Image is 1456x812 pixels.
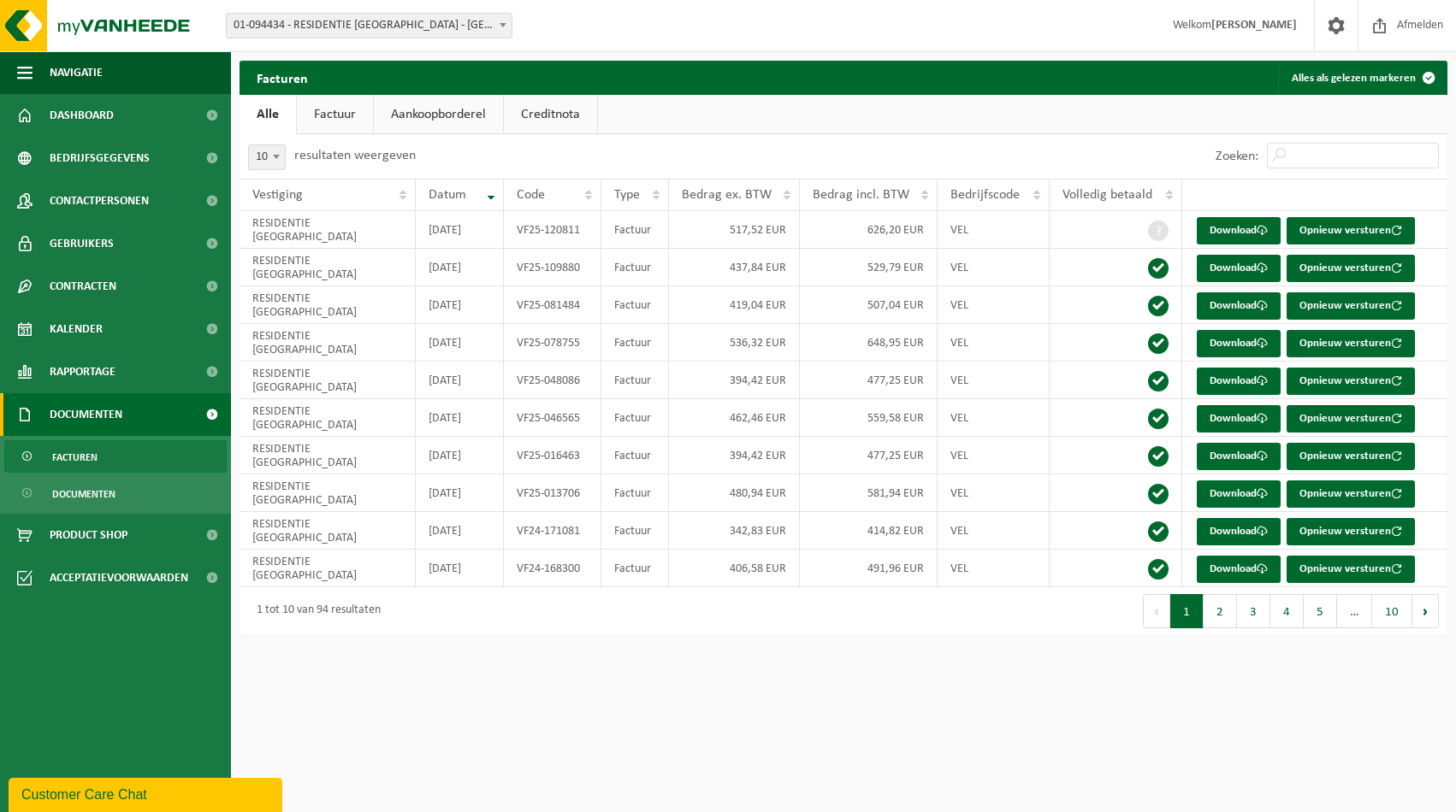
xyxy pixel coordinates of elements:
[800,399,938,437] td: 559,58 EUR
[240,512,416,550] td: RESIDENTIE [GEOGRAPHIC_DATA]
[601,437,669,474] td: Factuur
[1287,518,1415,545] button: Opnieuw versturen
[938,512,1049,550] td: VEL
[1197,518,1281,545] a: Download
[800,437,938,474] td: 477,25 EUR
[240,399,416,437] td: RESIDENTIE [GEOGRAPHIC_DATA]
[249,145,285,169] span: 10
[504,362,601,399] td: VF25-048086
[504,211,601,249] td: VF25-120811
[416,324,504,362] td: [DATE]
[669,437,800,474] td: 394,42 EUR
[938,211,1049,249] td: VEL
[1278,61,1446,95] button: Alles als gelezen markeren
[1287,255,1415,282] button: Opnieuw versturen
[1412,594,1439,628] button: Next
[800,286,938,324] td: 507,04 EUR
[416,211,504,249] td: [DATE]
[1287,292,1415,320] button: Opnieuw versturen
[601,249,669,286] td: Factuur
[374,95,503,134] a: Aankoopborderel
[416,550,504,587] td: [DATE]
[50,137,150,179] span: Bedrijfsgegevens
[240,286,416,324] td: RESIDENTIE [GEOGRAPHIC_DATA]
[1170,594,1204,628] button: 1
[240,437,416,474] td: RESIDENTIE [GEOGRAPHIC_DATA]
[1287,330,1415,357] button: Opnieuw versturen
[938,362,1049,399] td: VEL
[1197,556,1281,583] a: Download
[669,474,800,512] td: 480,94 EUR
[297,95,373,134] a: Factuur
[601,286,669,324] td: Factuur
[669,512,800,550] td: 342,83 EUR
[50,514,127,556] span: Product Shop
[669,211,800,249] td: 517,52 EUR
[240,95,296,134] a: Alle
[938,437,1049,474] td: VEL
[4,477,227,509] a: Documenten
[601,512,669,550] td: Factuur
[9,774,286,812] iframe: chat widget
[226,13,512,38] span: 01-094434 - RESIDENTIE BOTERLAARHOF - DEURNE
[938,324,1049,362] td: VEL
[601,474,669,512] td: Factuur
[1197,255,1281,282] a: Download
[50,393,122,436] span: Documenten
[504,324,601,362] td: VF25-078755
[248,144,286,170] span: 10
[504,474,601,512] td: VF25-013706
[504,286,601,324] td: VF25-081484
[1337,594,1372,628] span: …
[1216,150,1258,163] label: Zoeken:
[1062,188,1152,202] span: Volledig betaald
[938,286,1049,324] td: VEL
[938,474,1049,512] td: VEL
[416,286,504,324] td: [DATE]
[1372,594,1412,628] button: 10
[504,249,601,286] td: VF25-109880
[1197,330,1281,357] a: Download
[601,324,669,362] td: Factuur
[669,249,800,286] td: 437,84 EUR
[294,149,416,162] label: resultaten weergeven
[950,188,1020,202] span: Bedrijfscode
[1287,405,1415,432] button: Opnieuw versturen
[800,249,938,286] td: 529,79 EUR
[416,437,504,474] td: [DATE]
[504,512,601,550] td: VF24-171081
[1287,443,1415,470] button: Opnieuw versturen
[240,324,416,362] td: RESIDENTIE [GEOGRAPHIC_DATA]
[1204,594,1237,628] button: 2
[800,324,938,362] td: 648,95 EUR
[517,188,545,202] span: Code
[52,441,98,474] span: Facturen
[601,399,669,437] td: Factuur
[669,324,800,362] td: 536,32 EUR
[1304,594,1337,628] button: 5
[240,474,416,512] td: RESIDENTIE [GEOGRAPHIC_DATA]
[601,362,669,399] td: Factuur
[1143,594,1170,628] button: Previous
[938,399,1049,437] td: VEL
[240,550,416,587] td: RESIDENTIE [GEOGRAPHIC_DATA]
[1197,292,1281,320] a: Download
[4,440,227,473] a: Facturen
[429,188,466,202] span: Datum
[240,61,325,94] h2: Facturen
[682,188,772,202] span: Bedrag ex. BTW
[669,286,800,324] td: 419,04 EUR
[813,188,909,202] span: Bedrag incl. BTW
[800,474,938,512] td: 581,94 EUR
[504,437,601,474] td: VF25-016463
[1237,594,1270,628] button: 3
[50,556,188,599] span: Acceptatievoorwaarden
[601,211,669,249] td: Factuur
[1287,556,1415,583] button: Opnieuw versturen
[52,478,115,510] span: Documenten
[227,14,512,38] span: 01-094434 - RESIDENTIE BOTERLAARHOF - DEURNE
[614,188,640,202] span: Type
[248,596,381,627] div: 1 tot 10 van 94 resultaten
[1197,405,1281,432] a: Download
